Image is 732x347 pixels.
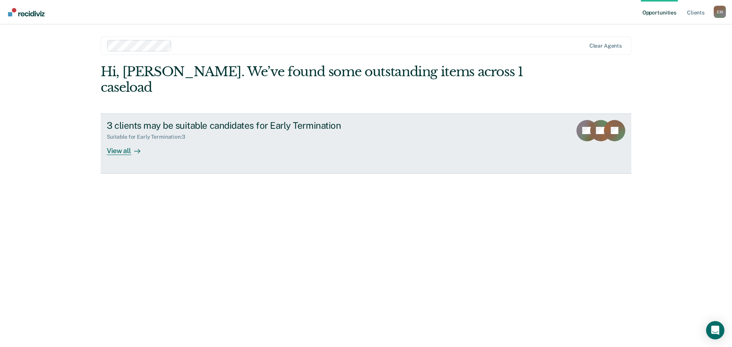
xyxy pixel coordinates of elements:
[589,43,622,49] div: Clear agents
[706,321,724,339] div: Open Intercom Messenger
[8,8,45,16] img: Recidiviz
[107,120,374,131] div: 3 clients may be suitable candidates for Early Termination
[107,134,191,140] div: Suitable for Early Termination : 3
[101,114,631,174] a: 3 clients may be suitable candidates for Early TerminationSuitable for Early Termination:3View all
[714,6,726,18] button: Profile dropdown button
[107,140,149,155] div: View all
[714,6,726,18] div: C H
[101,64,525,95] div: Hi, [PERSON_NAME]. We’ve found some outstanding items across 1 caseload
